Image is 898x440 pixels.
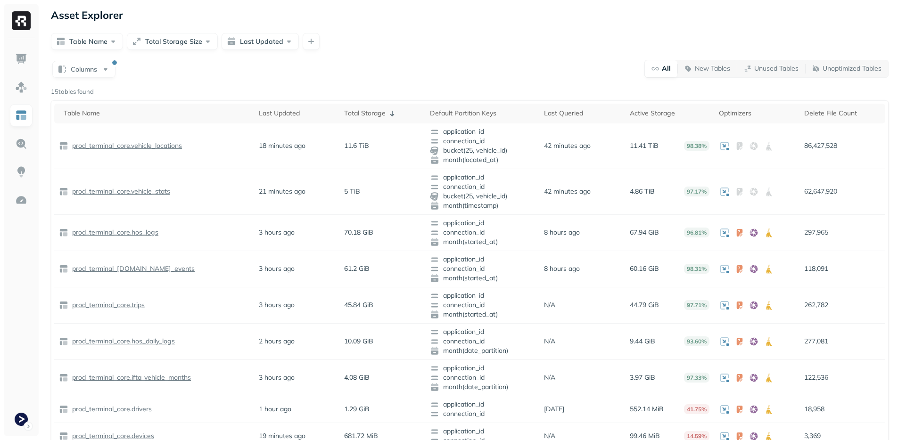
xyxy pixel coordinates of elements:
[15,166,27,178] img: Insights
[430,173,535,182] span: application_id
[259,187,305,196] p: 21 minutes ago
[630,337,655,346] p: 9.44 GiB
[70,141,182,150] p: prod_terminal_core.vehicle_locations
[804,373,881,382] p: 122,536
[630,141,659,150] p: 11.41 TiB
[68,373,191,382] a: prod_terminal_core.ifta_vehicle_months
[630,228,659,237] p: 67.94 GiB
[430,255,535,264] span: application_id
[684,373,709,383] p: 97.33%
[544,264,580,273] p: 8 hours ago
[12,11,31,30] img: Ryft
[544,301,555,310] p: N/A
[684,264,709,274] p: 98.31%
[344,187,360,196] p: 5 TiB
[259,405,291,414] p: 1 hour ago
[630,405,664,414] p: 552.14 MiB
[15,138,27,150] img: Query Explorer
[259,109,335,118] div: Last Updated
[52,61,115,78] button: Columns
[430,409,535,419] span: connection_id
[544,141,591,150] p: 42 minutes ago
[804,264,881,273] p: 118,091
[64,109,249,118] div: Table Name
[430,109,535,118] div: Default Partition Keys
[68,301,145,310] a: prod_terminal_core.trips
[804,301,881,310] p: 262,782
[630,264,659,273] p: 60.16 GiB
[259,337,295,346] p: 2 hours ago
[344,373,370,382] p: 4.08 GiB
[430,237,535,247] span: month(started_at)
[662,64,671,73] p: All
[430,301,535,310] span: connection_id
[544,109,620,118] div: Last Queried
[630,109,709,118] div: Active Storage
[70,301,145,310] p: prod_terminal_core.trips
[804,337,881,346] p: 277,081
[430,373,535,383] span: connection_id
[430,137,535,146] span: connection_id
[630,301,659,310] p: 44.79 GiB
[59,141,68,151] img: table
[70,405,152,414] p: prod_terminal_core.drivers
[430,274,535,283] span: month(started_at)
[259,228,295,237] p: 3 hours ago
[804,405,881,414] p: 18,958
[544,337,555,346] p: N/A
[430,146,535,155] span: bucket(25, vehicle_id)
[70,228,158,237] p: prod_terminal_core.hos_logs
[68,405,152,414] a: prod_terminal_core.drivers
[695,64,730,73] p: New Tables
[804,187,881,196] p: 62,647,920
[630,187,655,196] p: 4.86 TiB
[544,373,555,382] p: N/A
[430,264,535,274] span: connection_id
[259,301,295,310] p: 3 hours ago
[15,194,27,206] img: Optimization
[430,383,535,392] span: month(date_partition)
[59,228,68,237] img: table
[70,187,170,196] p: prod_terminal_core.vehicle_stats
[51,33,123,50] button: Table Name
[59,301,68,310] img: table
[430,192,535,201] span: bucket(25, vehicle_id)
[70,337,175,346] p: prod_terminal_core.hos_daily_logs
[344,141,369,150] p: 11.6 TiB
[430,400,535,409] span: application_id
[59,264,68,274] img: table
[544,228,580,237] p: 8 hours ago
[70,373,191,382] p: prod_terminal_core.ifta_vehicle_months
[259,264,295,273] p: 3 hours ago
[544,405,564,414] p: [DATE]
[804,228,881,237] p: 297,965
[70,264,195,273] p: prod_terminal_[DOMAIN_NAME]_events
[719,109,795,118] div: Optimizers
[59,373,68,383] img: table
[823,64,882,73] p: Unoptimized Tables
[430,182,535,192] span: connection_id
[684,187,709,196] p: 97.17%
[430,337,535,346] span: connection_id
[430,427,535,436] span: application_id
[51,87,94,97] p: 15 tables found
[804,141,881,150] p: 86,427,528
[430,291,535,301] span: application_id
[68,337,175,346] a: prod_terminal_core.hos_daily_logs
[430,310,535,319] span: month(started_at)
[344,301,373,310] p: 45.84 GiB
[68,228,158,237] a: prod_terminal_core.hos_logs
[59,405,68,414] img: table
[430,364,535,373] span: application_id
[344,337,373,346] p: 10.09 GiB
[684,228,709,237] p: 96.81%
[804,109,881,118] div: Delete File Count
[222,33,299,50] button: Last Updated
[630,373,655,382] p: 3.97 GiB
[684,404,709,414] p: 41.75%
[68,264,195,273] a: prod_terminal_[DOMAIN_NAME]_events
[15,109,27,122] img: Asset Explorer
[15,53,27,65] img: Dashboard
[684,336,709,346] p: 93.60%
[754,64,799,73] p: Unused Tables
